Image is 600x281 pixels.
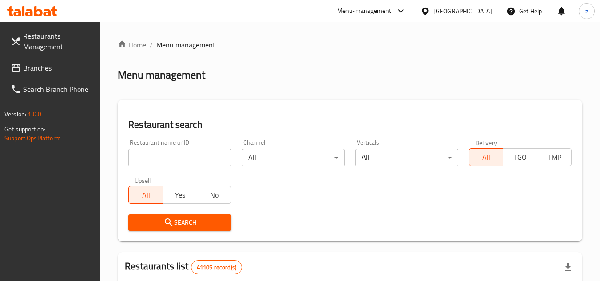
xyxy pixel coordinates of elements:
[118,68,205,82] h2: Menu management
[197,186,231,204] button: No
[503,148,537,166] button: TGO
[4,25,100,57] a: Restaurants Management
[433,6,492,16] div: [GEOGRAPHIC_DATA]
[541,151,568,164] span: TMP
[473,151,500,164] span: All
[125,260,242,274] h2: Restaurants list
[23,31,93,52] span: Restaurants Management
[118,40,146,50] a: Home
[585,6,588,16] span: z
[537,148,572,166] button: TMP
[469,148,504,166] button: All
[118,40,582,50] nav: breadcrumb
[163,186,197,204] button: Yes
[475,139,497,146] label: Delivery
[23,63,93,73] span: Branches
[4,123,45,135] span: Get support on:
[242,149,345,166] div: All
[337,6,392,16] div: Menu-management
[191,263,242,272] span: 41105 record(s)
[4,132,61,144] a: Support.OpsPlatform
[128,214,231,231] button: Search
[557,257,579,278] div: Export file
[128,118,572,131] h2: Restaurant search
[167,189,194,202] span: Yes
[128,149,231,166] input: Search for restaurant name or ID..
[135,177,151,183] label: Upsell
[128,186,163,204] button: All
[28,108,41,120] span: 1.0.0
[4,108,26,120] span: Version:
[4,79,100,100] a: Search Branch Phone
[23,84,93,95] span: Search Branch Phone
[135,217,224,228] span: Search
[4,57,100,79] a: Branches
[507,151,534,164] span: TGO
[191,260,242,274] div: Total records count
[355,149,458,166] div: All
[150,40,153,50] li: /
[201,189,228,202] span: No
[156,40,215,50] span: Menu management
[132,189,159,202] span: All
